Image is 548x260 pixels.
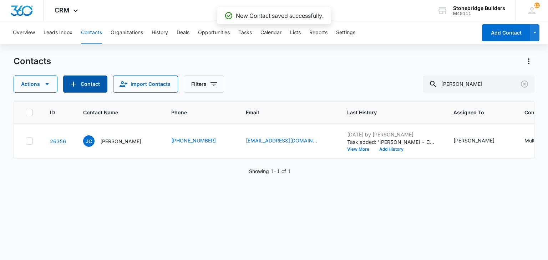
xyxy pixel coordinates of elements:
button: Tasks [238,21,252,44]
button: Add Contact [63,76,107,93]
div: notifications count [534,2,540,8]
button: Deals [177,21,189,44]
div: [PERSON_NAME] [453,137,494,144]
button: Add Contact [482,24,530,41]
button: Filters [184,76,224,93]
span: 112 [534,2,540,8]
span: Phone [171,109,218,116]
button: Add History [374,147,409,151]
button: Leads Inbox [44,21,72,44]
div: account id [453,11,505,16]
button: Organizations [111,21,143,44]
p: New Contact saved successfully. [236,11,324,20]
button: Actions [523,56,534,67]
a: [PHONE_NUMBER] [171,137,216,144]
p: [PERSON_NAME] [100,137,141,145]
button: Calendar [260,21,281,44]
div: Assigned To - Mike Anderson - Select to Edit Field [453,137,507,145]
button: Actions [14,76,57,93]
button: Reports [309,21,328,44]
div: Email - jimc@colrich.com - Select to Edit Field [246,137,330,145]
span: Last History [347,109,426,116]
span: ID [50,109,56,116]
button: Contacts [81,21,102,44]
button: Clear [519,78,530,90]
span: Email [246,109,320,116]
button: History [152,21,168,44]
p: Showing 1-1 of 1 [249,167,291,175]
span: Contact Name [83,109,144,116]
span: CRM [55,6,70,14]
a: Navigate to contact details page for Jim Clay [50,138,66,144]
button: Import Contacts [113,76,178,93]
button: Settings [336,21,355,44]
a: [EMAIL_ADDRESS][DOMAIN_NAME] [246,137,317,144]
div: Phone - (303) 898-9449 - Select to Edit Field [171,137,229,145]
span: Assigned To [453,109,497,116]
div: account name [453,5,505,11]
p: Task added: '[PERSON_NAME] - Colrich check in' [347,138,436,146]
button: View More [347,147,374,151]
button: Overview [13,21,35,44]
button: Lists [290,21,301,44]
h1: Contacts [14,56,51,67]
div: Contact Name - Jim Clay - Select to Edit Field [83,135,154,147]
p: [DATE] by [PERSON_NAME] [347,131,436,138]
span: JC [83,135,95,147]
input: Search Contacts [423,76,534,93]
button: Opportunities [198,21,230,44]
